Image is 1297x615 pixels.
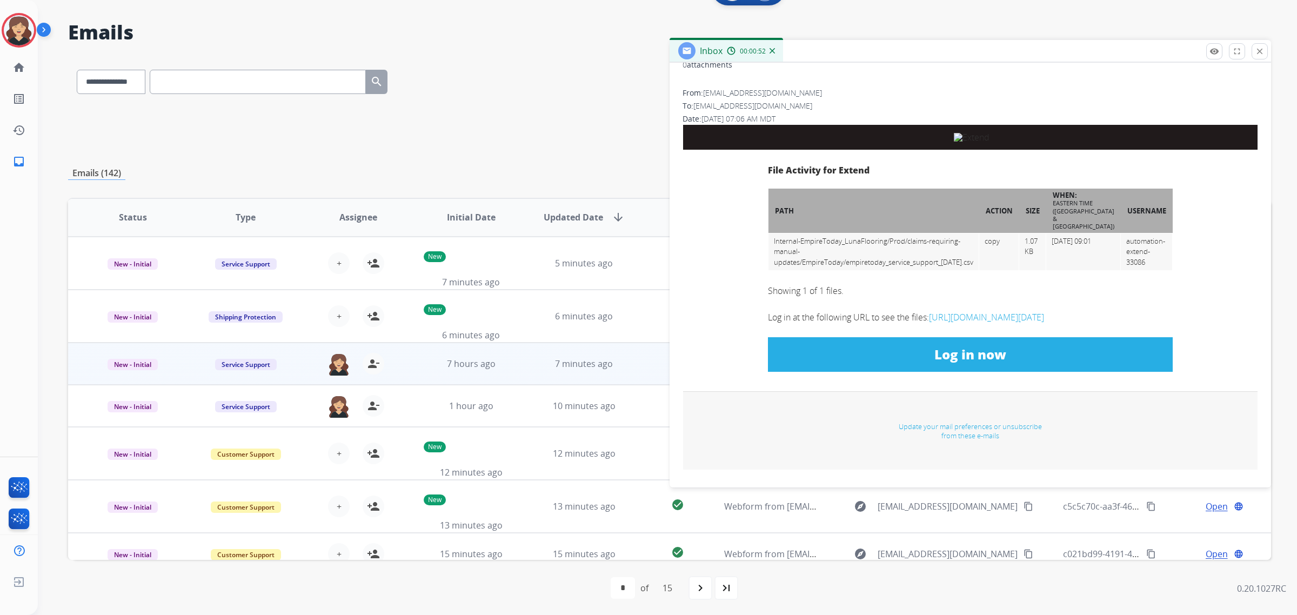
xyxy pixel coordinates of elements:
mat-icon: language [1234,502,1243,511]
span: + [337,500,342,513]
div: To: [683,101,1258,111]
span: New - Initial [108,502,158,513]
a: [URL][DOMAIN_NAME][DATE] [929,311,1044,323]
th: Size [1019,189,1046,233]
span: Service Support [215,359,277,370]
mat-icon: content_copy [1024,549,1033,559]
span: 15 minutes ago [440,548,503,560]
span: Updated Date [544,211,603,224]
td: 1.07 KB [1019,233,1046,271]
mat-icon: home [12,61,25,74]
mat-icon: explore [854,500,867,513]
img: Extend [954,133,990,142]
button: + [328,496,350,517]
span: Type [236,211,256,224]
span: New - Initial [108,449,158,460]
button: + [328,305,350,327]
span: Status [119,211,147,224]
h2: Emails [68,22,1271,43]
span: [EMAIL_ADDRESS][DOMAIN_NAME] [878,547,1018,560]
div: attachments [683,59,732,70]
th: Action [979,189,1019,233]
mat-icon: content_copy [1024,502,1033,511]
mat-icon: person_add [367,310,380,323]
mat-icon: close [1255,46,1265,56]
span: [EMAIL_ADDRESS][DOMAIN_NAME] [703,88,822,98]
p: New [424,304,446,315]
mat-icon: person_add [367,547,380,560]
span: 5 minutes ago [555,257,613,269]
mat-icon: language [1234,549,1243,559]
th: When: [1046,189,1121,233]
span: New - Initial [108,311,158,323]
span: + [337,547,342,560]
mat-icon: check_circle [671,546,684,559]
span: Open [1206,500,1228,513]
span: 1 hour ago [449,400,493,412]
mat-icon: list_alt [12,92,25,105]
div: 15 [654,577,681,599]
img: agent-avatar [328,395,350,418]
span: 12 minutes ago [440,466,503,478]
mat-icon: arrow_downward [612,211,625,224]
mat-icon: fullscreen [1232,46,1242,56]
span: 10 minutes ago [553,400,616,412]
p: New [424,442,446,452]
p: Log in at the following URL to see the files: [768,311,1173,324]
td: [DATE] 09:01 [1046,233,1121,271]
a: Log in now [768,337,1173,372]
mat-icon: check_circle [671,498,684,511]
span: Shipping Protection [209,311,283,323]
span: c021bd99-4191-4c01-a74d-a3fa3005a5d3 [1063,548,1228,560]
button: + [328,252,350,274]
span: [EMAIL_ADDRESS][DOMAIN_NAME] [693,101,812,111]
th: Path [768,189,979,233]
mat-icon: history [12,124,25,137]
mat-icon: person_remove [367,399,380,412]
span: Assignee [339,211,377,224]
mat-icon: person_add [367,447,380,460]
mat-icon: last_page [720,581,733,594]
div: From: [683,88,1258,98]
p: New [424,494,446,505]
span: Customer Support [211,449,281,460]
td: automation-extend-33086 [1121,233,1173,271]
span: + [337,257,342,270]
mat-icon: explore [854,547,867,560]
td: Internal-EmpireToday_LunaFlooring/Prod/claims-requiring-manual-updates/EmpireToday/empiretoday_se... [768,233,979,271]
img: avatar [4,15,34,45]
span: 13 minutes ago [553,500,616,512]
img: agent-avatar [328,353,350,376]
button: + [328,543,350,565]
span: Customer Support [211,502,281,513]
span: New - Initial [108,549,158,560]
span: Service Support [215,401,277,412]
mat-icon: inbox [12,155,25,168]
mat-icon: content_copy [1146,549,1156,559]
mat-icon: person_remove [367,357,380,370]
span: Customer Support [211,549,281,560]
mat-icon: person_add [367,257,380,270]
span: Webform from [EMAIL_ADDRESS][DOMAIN_NAME] on [DATE] [724,500,969,512]
mat-icon: remove_red_eye [1209,46,1219,56]
span: [EMAIL_ADDRESS][DOMAIN_NAME] [878,500,1018,513]
button: + [328,443,350,464]
small: Eastern Time ([GEOGRAPHIC_DATA] & [GEOGRAPHIC_DATA]) [1053,199,1114,230]
mat-icon: search [370,75,383,88]
span: Initial Date [447,211,496,224]
p: Emails (142) [68,166,125,180]
div: of [640,581,648,594]
span: c5c5c70c-aa3f-4686-b30c-882257822f8c [1063,500,1222,512]
span: 7 minutes ago [442,276,500,288]
span: Service Support [215,258,277,270]
span: + [337,447,342,460]
span: 12 minutes ago [553,447,616,459]
a: Update your mail preferences or unsubscribe from these e-mails [899,422,1042,440]
span: 15 minutes ago [553,548,616,560]
span: 7 hours ago [447,358,496,370]
h2: File Activity for Extend [768,166,1173,176]
span: 0 [683,59,687,70]
span: 6 minutes ago [442,329,500,341]
mat-icon: person_add [367,500,380,513]
mat-icon: content_copy [1146,502,1156,511]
